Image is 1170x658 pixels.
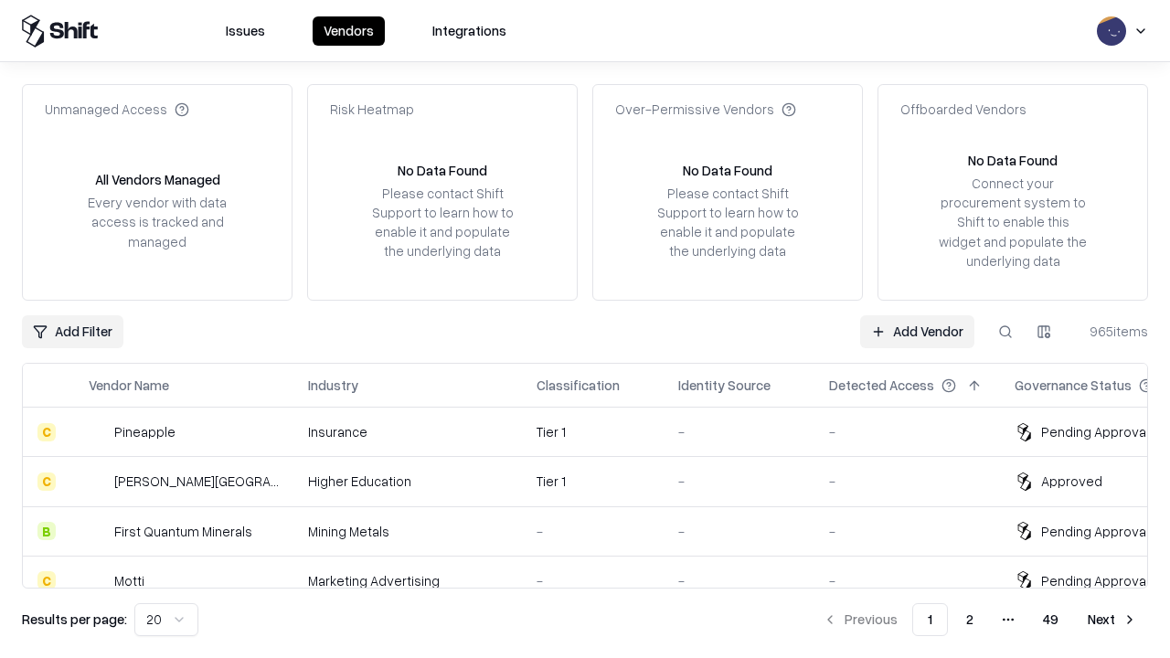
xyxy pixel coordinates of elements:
[678,522,800,541] div: -
[89,376,169,395] div: Vendor Name
[537,422,649,441] div: Tier 1
[114,422,175,441] div: Pineapple
[308,571,507,590] div: Marketing Advertising
[308,422,507,441] div: Insurance
[330,100,414,119] div: Risk Heatmap
[812,603,1148,636] nav: pagination
[829,376,934,395] div: Detected Access
[912,603,948,636] button: 1
[1041,472,1102,491] div: Approved
[215,16,276,46] button: Issues
[89,571,107,589] img: Motti
[537,472,649,491] div: Tier 1
[45,100,189,119] div: Unmanaged Access
[95,170,220,189] div: All Vendors Managed
[829,422,985,441] div: -
[37,423,56,441] div: C
[678,376,771,395] div: Identity Source
[1075,322,1148,341] div: 965 items
[678,472,800,491] div: -
[308,472,507,491] div: Higher Education
[652,184,803,261] div: Please contact Shift Support to learn how to enable it and populate the underlying data
[22,315,123,348] button: Add Filter
[398,161,487,180] div: No Data Found
[615,100,796,119] div: Over-Permissive Vendors
[937,174,1089,271] div: Connect your procurement system to Shift to enable this widget and populate the underlying data
[89,522,107,540] img: First Quantum Minerals
[683,161,772,180] div: No Data Found
[114,472,279,491] div: [PERSON_NAME][GEOGRAPHIC_DATA]
[37,522,56,540] div: B
[308,522,507,541] div: Mining Metals
[952,603,988,636] button: 2
[678,571,800,590] div: -
[537,376,620,395] div: Classification
[1028,603,1073,636] button: 49
[1041,422,1149,441] div: Pending Approval
[829,522,985,541] div: -
[1041,571,1149,590] div: Pending Approval
[37,472,56,491] div: C
[81,193,233,250] div: Every vendor with data access is tracked and managed
[22,610,127,629] p: Results per page:
[1077,603,1148,636] button: Next
[900,100,1026,119] div: Offboarded Vendors
[678,422,800,441] div: -
[114,571,144,590] div: Motti
[968,151,1058,170] div: No Data Found
[37,571,56,589] div: C
[308,376,358,395] div: Industry
[537,571,649,590] div: -
[537,522,649,541] div: -
[421,16,517,46] button: Integrations
[1015,376,1132,395] div: Governance Status
[829,472,985,491] div: -
[367,184,518,261] div: Please contact Shift Support to learn how to enable it and populate the underlying data
[829,571,985,590] div: -
[860,315,974,348] a: Add Vendor
[89,472,107,491] img: Reichman University
[89,423,107,441] img: Pineapple
[114,522,252,541] div: First Quantum Minerals
[313,16,385,46] button: Vendors
[1041,522,1149,541] div: Pending Approval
